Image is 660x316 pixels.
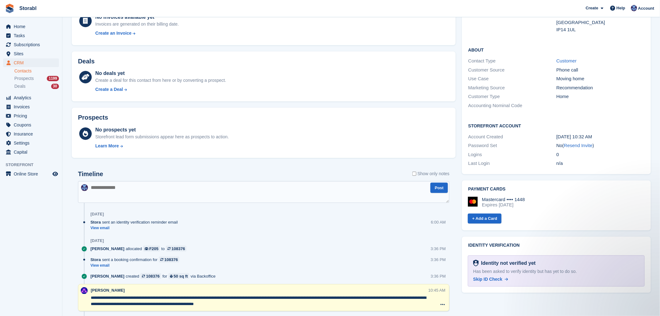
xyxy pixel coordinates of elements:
div: Create a Deal [95,86,123,93]
div: Home [556,93,645,100]
div: 3:36 PM [431,257,446,263]
a: Skip ID Check [473,276,508,283]
div: Accounting Nominal Code [468,102,556,109]
div: Last Login [468,160,556,167]
a: Learn More [95,143,229,149]
a: menu [3,40,59,49]
div: Phone call [556,67,645,74]
h2: Identity verification [468,243,644,248]
span: Invoices [14,102,51,111]
a: menu [3,130,59,138]
span: Subscriptions [14,40,51,49]
a: View email [90,263,182,268]
div: 10:45 AM [428,287,445,293]
div: Identity not verified yet [479,259,536,267]
div: 108376 [146,273,159,279]
span: Account [638,5,654,12]
a: + Add a Card [468,214,502,224]
span: Pricing [14,111,51,120]
span: ( ) [562,143,594,148]
div: [DATE] 10:32 AM [556,133,645,141]
span: Prospects [14,76,34,81]
div: Use Case [468,75,556,82]
div: allocated to [90,246,190,252]
input: Show only notes [412,170,416,177]
div: sent an identity verification reminder email [90,219,181,225]
span: Capital [14,148,51,156]
button: Post [430,183,448,193]
a: F205 [143,246,160,252]
div: 50 sq ft [174,273,188,279]
div: 108376 [172,246,185,252]
a: menu [3,139,59,147]
h2: Prospects [78,114,108,121]
a: View email [90,225,181,231]
div: 6:00 AM [431,219,446,225]
img: Tegan Ewart [631,5,637,11]
a: Contacts [14,68,59,74]
a: menu [3,93,59,102]
span: Deals [14,83,26,89]
div: No deals yet [95,70,226,77]
a: 108376 [159,257,179,263]
a: menu [3,121,59,129]
div: n/a [556,160,645,167]
div: Account Created [468,133,556,141]
a: 50 sq ft [168,273,189,279]
img: Bailey Hunt [81,287,88,294]
span: Help [617,5,625,11]
div: 0 [556,151,645,158]
img: stora-icon-8386f47178a22dfd0bd8f6a31ec36ba5ce8667c1dd55bd0f319d3a0aa187defe.svg [5,4,14,13]
div: Customer Source [468,67,556,74]
div: sent a booking confirmation for [90,257,182,263]
span: Online Store [14,170,51,178]
div: [DATE] [90,212,104,217]
div: Password Set [468,142,556,149]
span: Settings [14,139,51,147]
a: menu [3,111,59,120]
a: menu [3,22,59,31]
h2: Payment cards [468,187,644,192]
a: menu [3,170,59,178]
div: IP14 1UL [556,26,645,33]
a: Create a Deal [95,86,226,93]
div: Expires [DATE] [482,202,525,208]
a: Prospects 1199 [14,75,59,82]
div: Marketing Source [468,84,556,91]
img: Identity Verification Ready [473,260,478,267]
h2: Timeline [78,170,103,178]
div: Create a deal for this contact from here or by converting a prospect. [95,77,226,84]
span: [PERSON_NAME] [91,288,125,293]
div: Logins [468,151,556,158]
div: Moving home [556,75,645,82]
div: Storefront lead form submissions appear here as prospects to action. [95,134,229,140]
div: Mastercard •••• 1448 [482,197,525,202]
div: No [556,142,645,149]
img: Mastercard Logo [468,197,478,207]
span: Coupons [14,121,51,129]
a: Storabl [17,3,39,13]
span: Home [14,22,51,31]
div: Has been asked to verify identity but has yet to do so. [473,268,639,275]
a: menu [3,148,59,156]
a: menu [3,31,59,40]
a: Preview store [51,170,59,178]
span: Analytics [14,93,51,102]
img: Tegan Ewart [81,184,88,191]
div: Customer Type [468,93,556,100]
a: Deals 30 [14,83,59,90]
span: Tasks [14,31,51,40]
div: created for via Backoffice [90,273,219,279]
div: 3:36 PM [431,246,446,252]
div: No prospects yet [95,126,229,134]
a: 108376 [140,273,161,279]
a: menu [3,102,59,111]
span: [PERSON_NAME] [90,273,124,279]
div: Create an Invoice [95,30,132,37]
div: Address [468,5,556,33]
a: Resend Invite [564,143,593,148]
span: Storefront [6,162,62,168]
a: Customer [556,58,577,63]
div: No invoices available yet [95,13,179,21]
span: Stora [90,219,101,225]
